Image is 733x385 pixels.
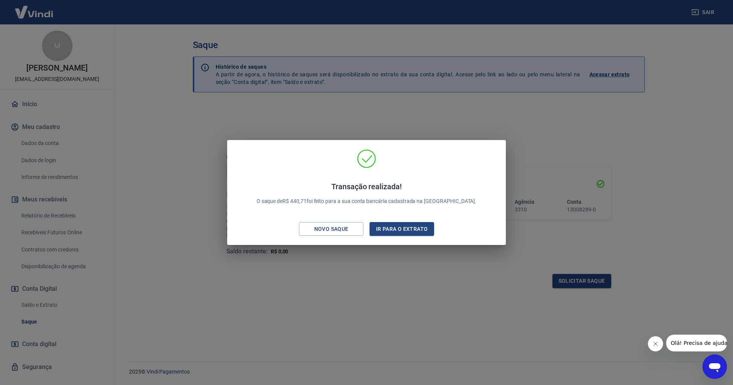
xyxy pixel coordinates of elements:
[299,222,363,236] button: Novo saque
[666,335,727,351] iframe: Mensagem da empresa
[648,336,663,351] iframe: Fechar mensagem
[305,224,358,234] div: Novo saque
[257,182,477,191] h4: Transação realizada!
[257,182,477,205] p: O saque de R$ 440,71 foi feito para a sua conta bancária cadastrada na [GEOGRAPHIC_DATA].
[702,354,727,379] iframe: Botão para abrir a janela de mensagens
[5,5,64,11] span: Olá! Precisa de ajuda?
[370,222,434,236] button: Ir para o extrato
